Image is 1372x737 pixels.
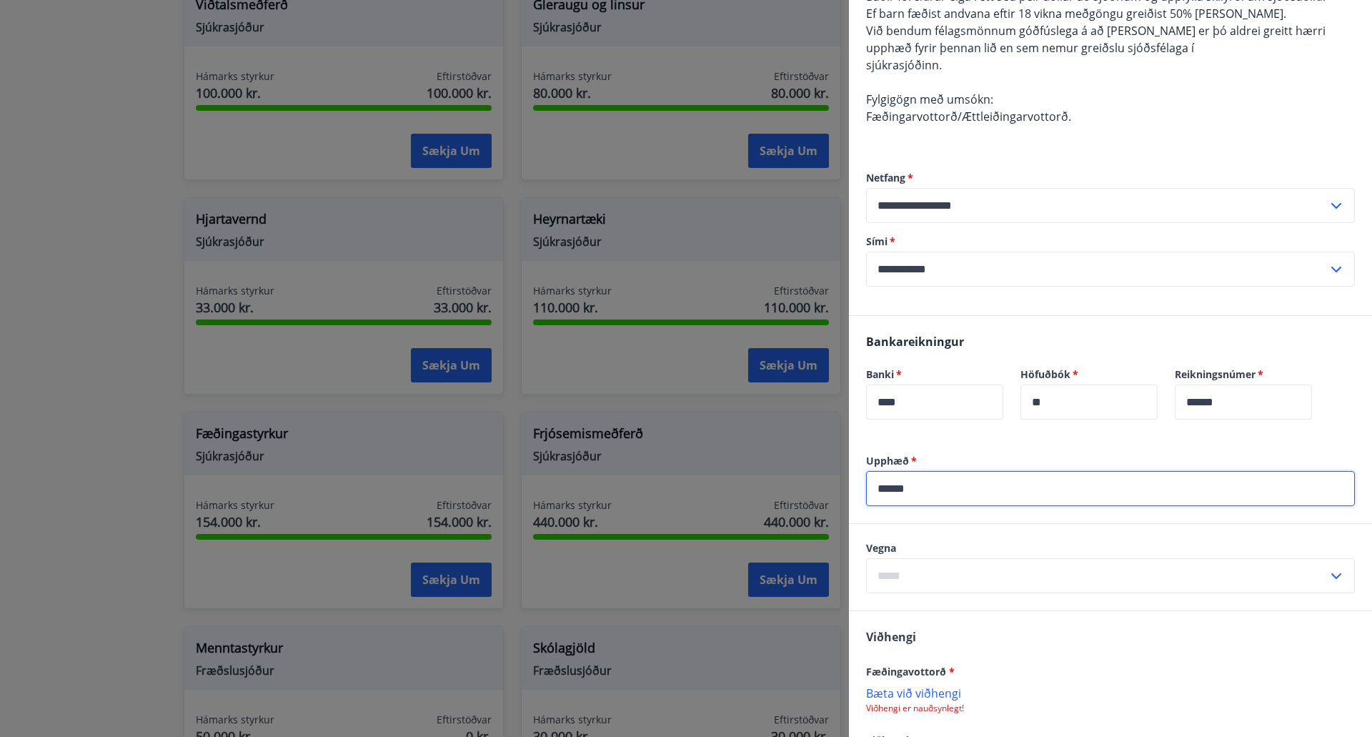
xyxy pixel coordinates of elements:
[866,471,1355,506] div: Upphæð
[866,629,916,645] span: Viðhengi
[866,703,1355,714] p: Viðhengi er nauðsynlegt!
[866,665,955,678] span: Fæðingavottorð
[866,91,993,107] span: Fylgigögn með umsókn:
[1175,367,1312,382] label: Reikningsnúmer
[866,234,1355,249] label: Sími
[866,454,1355,468] label: Upphæð
[866,6,1286,21] span: Ef barn fæðist andvana eftir 18 vikna meðgöngu greiðist 50% [PERSON_NAME].
[866,541,1355,555] label: Vegna
[1020,367,1158,382] label: Höfuðbók
[866,23,1326,56] span: Við bendum félagsmönnum góðfúslega á að [PERSON_NAME] er þó aldrei greitt hærri upphæð fyrir þenn...
[866,686,1355,700] p: Bæta við viðhengi
[866,367,1003,382] label: Banki
[866,57,942,73] span: sjúkrasjóðinn.
[866,171,1355,185] label: Netfang
[866,109,1071,124] span: Fæðingarvottorð/Ættleiðingarvottorð.
[866,334,964,350] span: Bankareikningur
